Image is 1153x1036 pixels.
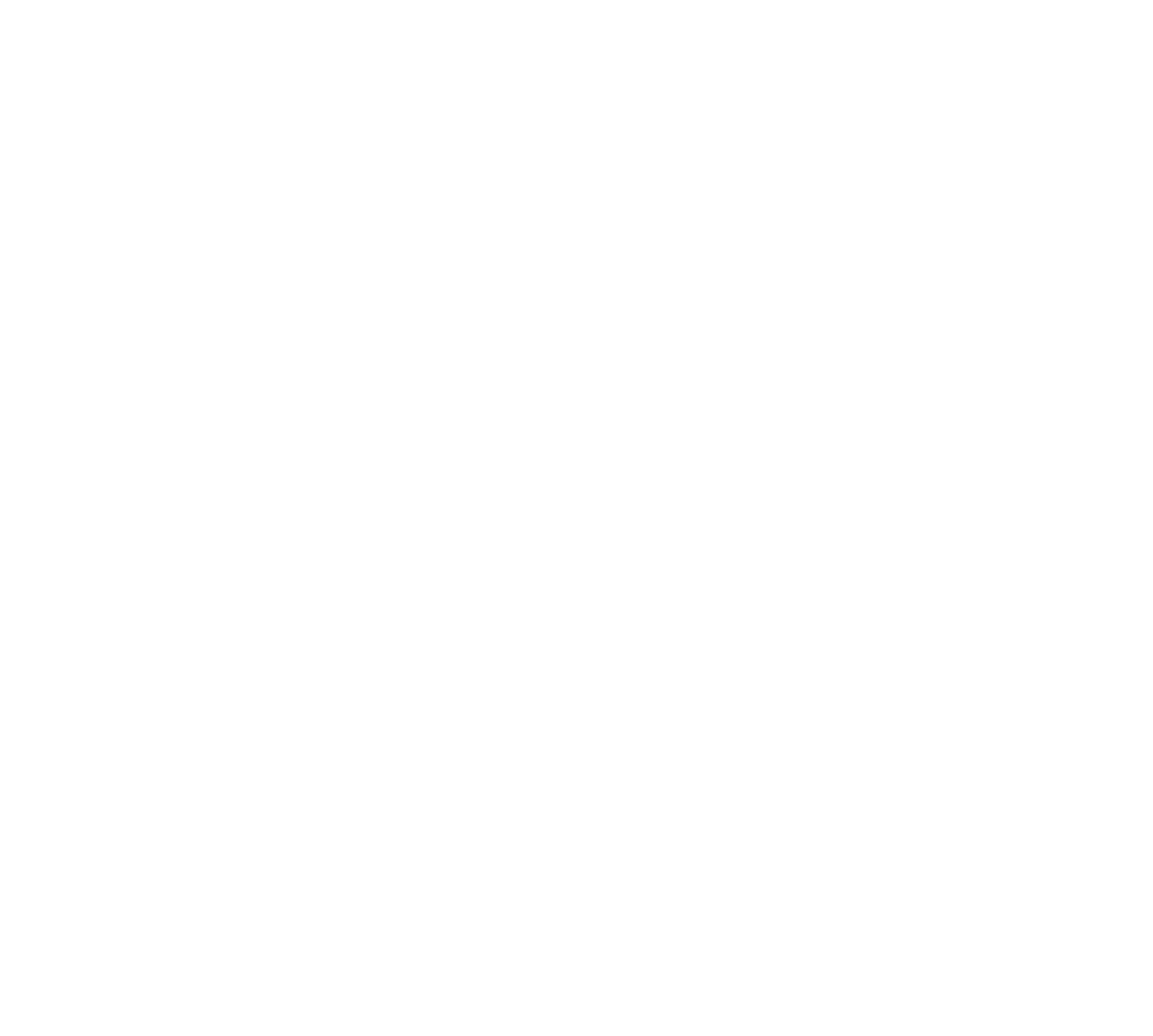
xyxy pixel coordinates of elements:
img: まぐまぐ [6,320,199,417]
img: オリックス・レンテック [6,616,392,809]
img: ラクサス・テクノロジーズ [6,420,392,613]
img: 共同通信デジタル [6,243,154,317]
img: オルトプラス [6,812,392,1005]
img: クリスピー・クリーム・ドーナツ [6,47,392,240]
